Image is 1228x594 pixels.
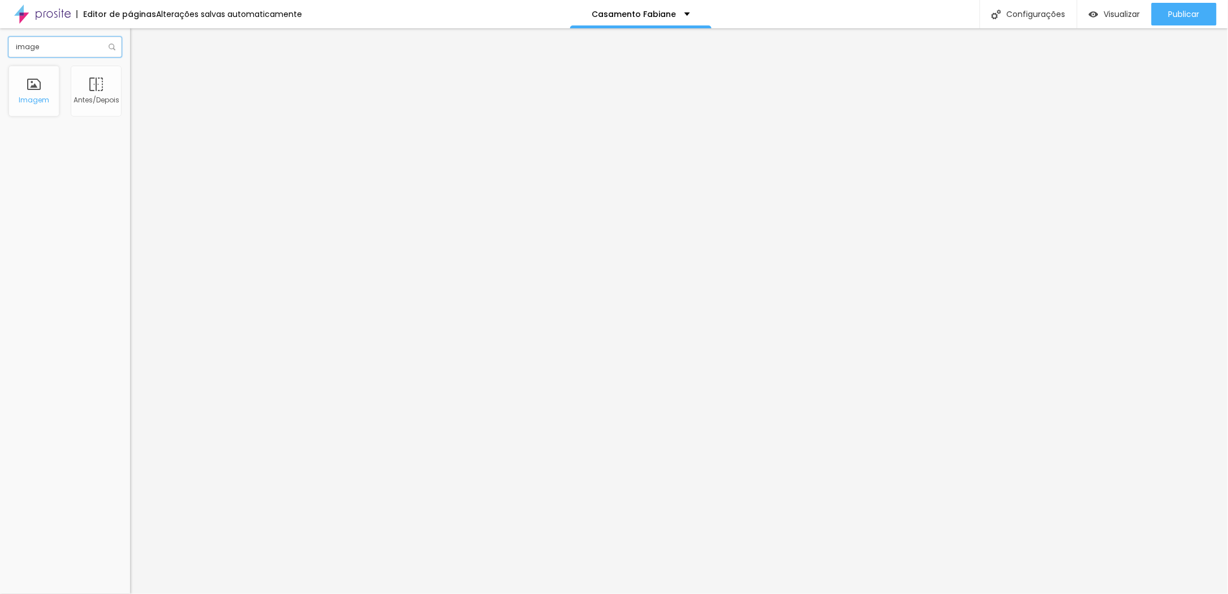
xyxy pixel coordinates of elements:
[1152,3,1217,25] button: Publicar
[1078,3,1152,25] button: Visualizar
[19,96,49,104] div: Imagem
[109,44,115,50] img: Icone
[992,10,1001,19] img: Icone
[8,37,122,57] input: Buscar elemento
[76,10,156,18] div: Editor de páginas
[592,10,676,18] p: Casamento Fabiane
[1104,10,1140,19] span: Visualizar
[1169,10,1200,19] span: Publicar
[130,28,1228,594] iframe: Editor
[156,10,302,18] div: Alterações salvas automaticamente
[74,96,118,104] div: Antes/Depois
[1089,10,1098,19] img: view-1.svg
